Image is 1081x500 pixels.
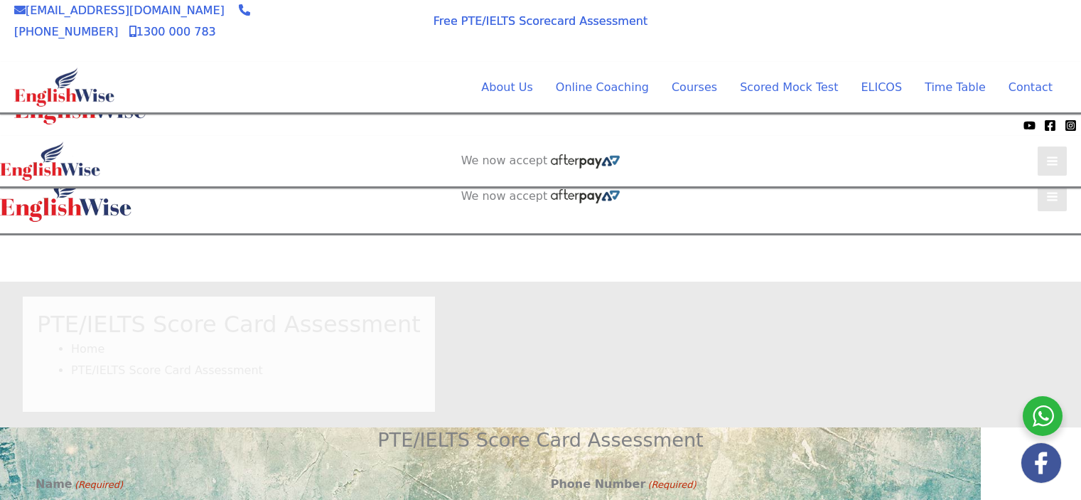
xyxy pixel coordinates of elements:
[1009,80,1053,94] span: Contact
[86,122,125,129] img: Afterpay-Logo
[660,70,728,105] a: CoursesMenu Toggle
[454,189,628,204] aside: Header Widget 2
[14,4,250,38] a: [PHONE_NUMBER]
[849,70,913,105] a: ELICOS
[997,70,1053,105] a: Contact
[1021,443,1061,483] img: white-facebook.png
[14,4,225,17] a: [EMAIL_ADDRESS][DOMAIN_NAME]
[740,80,838,94] span: Scored Mock Test
[37,339,421,381] nav: Breadcrumbs
[7,118,82,132] span: We now accept
[73,477,123,494] span: (Required)
[36,474,123,495] label: Name
[551,154,620,169] img: Afterpay-Logo
[925,80,986,94] span: Time Table
[913,70,997,105] a: Time TableMenu Toggle
[481,80,532,94] span: About Us
[461,154,548,168] span: We now accept
[431,247,651,275] a: AI SCORED PTE SOFTWARE REGISTER FOR FREE SOFTWARE TRIAL
[447,70,1053,105] nav: Site Navigation: Main Menu
[1065,119,1077,132] a: Instagram
[672,80,717,94] span: Courses
[71,363,263,377] span: PTE/IELTS Score Card Assessment
[647,477,697,494] span: (Required)
[1044,119,1056,132] a: Facebook
[321,17,396,31] span: We now accept
[14,68,114,107] img: cropped-ew-logo
[861,80,902,94] span: ELICOS
[129,25,216,38] a: 1300 000 783
[551,189,620,203] img: Afterpay-Logo
[71,342,104,356] a: Home
[833,19,1053,48] a: AI SCORED PTE SOFTWARE REGISTER FOR FREE SOFTWARE TRIAL
[551,474,697,495] label: Phone Number
[37,311,421,338] h1: PTE/IELTS Score Card Assessment
[36,427,1045,452] h2: PTE/IELTS Score Card Assessment
[461,189,548,203] span: We now accept
[454,154,628,169] aside: Header Widget 2
[556,80,649,94] span: Online Coaching
[470,70,544,105] a: About UsMenu Toggle
[1023,119,1036,132] a: YouTube
[416,235,665,282] aside: Header Widget 1
[339,34,378,42] img: Afterpay-Logo
[544,70,660,105] a: Online CoachingMenu Toggle
[728,70,849,105] a: Scored Mock TestMenu Toggle
[434,14,647,28] a: Free PTE/IELTS Scorecard Assessment
[818,8,1067,54] aside: Header Widget 1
